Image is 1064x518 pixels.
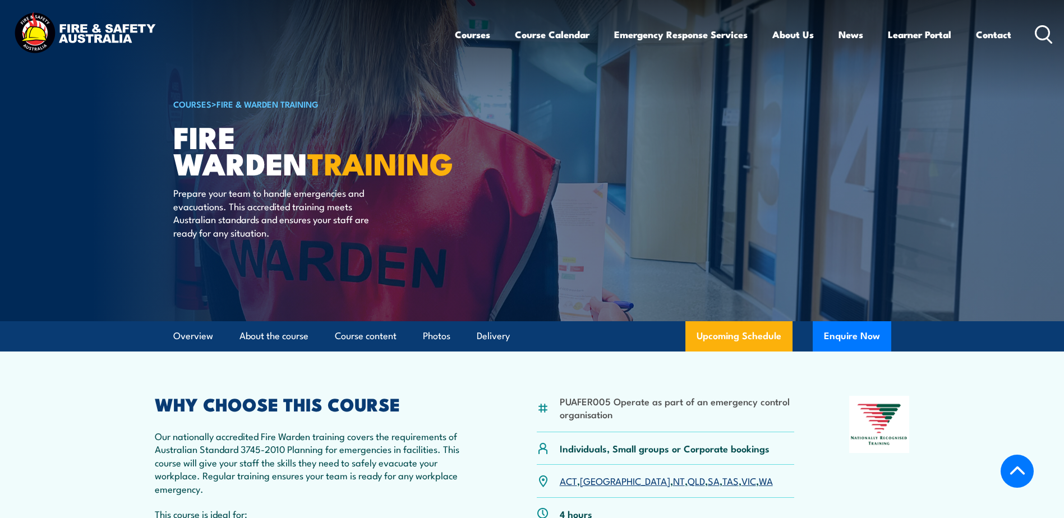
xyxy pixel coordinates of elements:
[173,186,378,239] p: Prepare your team to handle emergencies and evacuations. This accredited training meets Australia...
[515,20,589,49] a: Course Calendar
[173,321,213,351] a: Overview
[772,20,814,49] a: About Us
[722,474,739,487] a: TAS
[673,474,685,487] a: NT
[335,321,397,351] a: Course content
[560,474,577,487] a: ACT
[155,396,482,411] h2: WHY CHOOSE THIS COURSE
[813,321,891,351] button: Enquire Now
[560,442,770,455] p: Individuals, Small groups or Corporate bookings
[455,20,490,49] a: Courses
[976,20,1011,49] a: Contact
[741,474,756,487] a: VIC
[708,474,720,487] a: SA
[839,20,863,49] a: News
[217,98,319,110] a: Fire & Warden Training
[759,474,773,487] a: WA
[307,139,453,186] strong: TRAINING
[560,474,773,487] p: , , , , , , ,
[580,474,670,487] a: [GEOGRAPHIC_DATA]
[888,20,951,49] a: Learner Portal
[560,395,795,421] li: PUAFER005 Operate as part of an emergency control organisation
[423,321,450,351] a: Photos
[155,429,482,495] p: Our nationally accredited Fire Warden training covers the requirements of Australian Standard 374...
[614,20,748,49] a: Emergency Response Services
[239,321,308,351] a: About the course
[685,321,793,351] a: Upcoming Schedule
[173,123,450,175] h1: Fire Warden
[849,396,910,453] img: Nationally Recognised Training logo.
[688,474,705,487] a: QLD
[477,321,510,351] a: Delivery
[173,98,211,110] a: COURSES
[173,97,450,110] h6: >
